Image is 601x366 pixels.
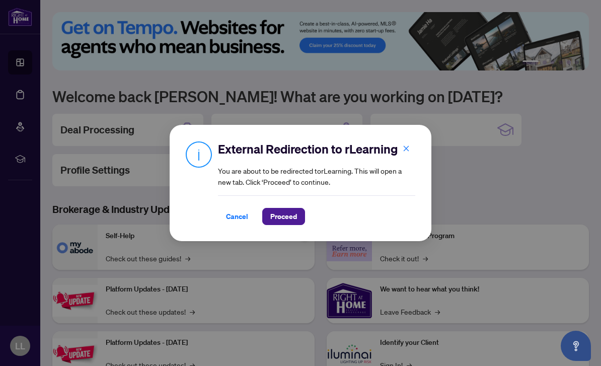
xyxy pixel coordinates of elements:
span: close [403,145,410,152]
img: Info Icon [186,141,212,168]
button: Open asap [561,331,591,361]
button: Cancel [218,208,256,225]
div: You are about to be redirected to rLearning . This will open a new tab. Click ‘Proceed’ to continue. [218,141,415,225]
span: Proceed [270,208,297,225]
h2: External Redirection to rLearning [218,141,415,157]
span: Cancel [226,208,248,225]
button: Proceed [262,208,305,225]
